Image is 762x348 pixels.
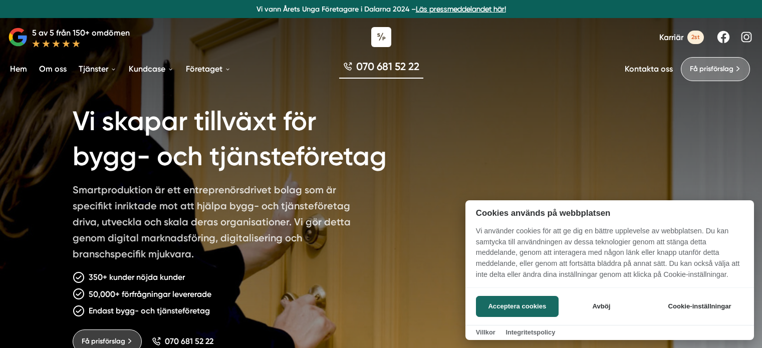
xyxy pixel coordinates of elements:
[465,208,754,218] h2: Cookies används på webbplatsen
[505,328,555,336] a: Integritetspolicy
[465,226,754,287] p: Vi använder cookies för att ge dig en bättre upplevelse av webbplatsen. Du kan samtycka till anvä...
[476,296,559,317] button: Acceptera cookies
[656,296,743,317] button: Cookie-inställningar
[562,296,641,317] button: Avböj
[476,328,495,336] a: Villkor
